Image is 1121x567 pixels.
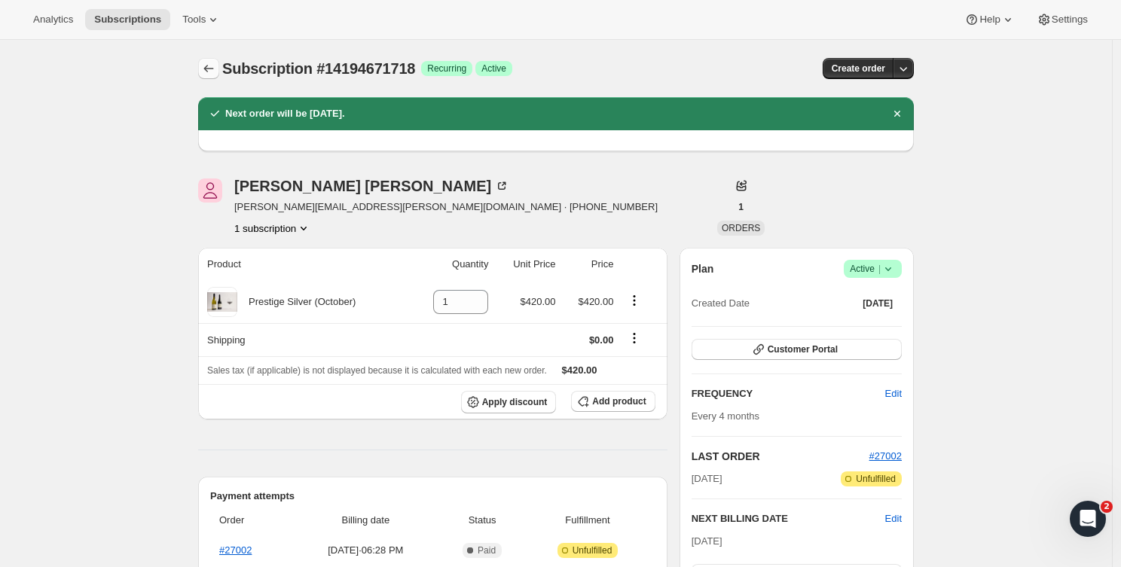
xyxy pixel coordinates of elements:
[692,511,885,526] h2: NEXT BILLING DATE
[850,261,896,276] span: Active
[521,296,556,307] span: $420.00
[444,513,520,528] span: Status
[225,106,345,121] h2: Next order will be [DATE].
[173,9,230,30] button: Tools
[234,178,509,194] div: [PERSON_NAME] [PERSON_NAME]
[823,58,894,79] button: Create order
[571,391,655,412] button: Add product
[955,9,1024,30] button: Help
[1101,501,1113,513] span: 2
[885,511,902,526] button: Edit
[885,386,902,401] span: Edit
[692,296,750,311] span: Created Date
[863,297,893,309] span: [DATE]
[478,544,496,556] span: Paid
[692,386,885,401] h2: FREQUENCY
[869,449,902,464] button: #27002
[296,513,435,528] span: Billing date
[529,513,646,528] span: Fulfillment
[237,294,356,309] div: Prestige Silver (October)
[207,365,547,376] span: Sales tax (if applicable) is not displayed because it is calculated with each new order.
[729,197,753,218] button: 1
[234,200,658,215] span: [PERSON_NAME][EMAIL_ADDRESS][PERSON_NAME][DOMAIN_NAME] · [PHONE_NUMBER]
[481,62,506,75] span: Active
[427,62,466,75] span: Recurring
[1052,14,1088,26] span: Settings
[198,58,219,79] button: Subscriptions
[856,473,896,485] span: Unfulfilled
[592,395,646,407] span: Add product
[461,391,557,413] button: Apply discount
[622,330,646,346] button: Shipping actions
[94,14,161,26] span: Subscriptions
[578,296,613,307] span: $420.00
[573,544,612,556] span: Unfulfilled
[198,178,222,203] span: John Nixon
[589,334,614,346] span: $0.00
[869,450,902,462] a: #27002
[210,489,655,504] h2: Payment attempts
[738,201,744,213] span: 1
[560,248,619,281] th: Price
[692,471,722,486] span: [DATE]
[692,339,902,360] button: Customer Portal
[692,410,759,422] span: Every 4 months
[692,449,869,464] h2: LAST ORDER
[182,14,206,26] span: Tools
[622,292,646,309] button: Product actions
[876,382,911,406] button: Edit
[768,343,838,355] span: Customer Portal
[979,14,1000,26] span: Help
[722,223,760,233] span: ORDERS
[692,261,714,276] h2: Plan
[198,248,410,281] th: Product
[854,293,902,314] button: [DATE]
[234,221,311,236] button: Product actions
[24,9,82,30] button: Analytics
[1028,9,1097,30] button: Settings
[33,14,73,26] span: Analytics
[878,263,881,275] span: |
[219,544,252,556] a: #27002
[85,9,170,30] button: Subscriptions
[832,62,885,75] span: Create order
[210,504,292,537] th: Order
[692,535,722,547] span: [DATE]
[482,396,548,408] span: Apply discount
[296,543,435,558] span: [DATE] · 06:28 PM
[562,364,597,376] span: $420.00
[493,248,560,281] th: Unit Price
[222,60,415,77] span: Subscription #14194671718
[410,248,493,281] th: Quantity
[1070,501,1106,537] iframe: Intercom live chat
[887,103,908,124] button: Dismiss notification
[198,323,410,356] th: Shipping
